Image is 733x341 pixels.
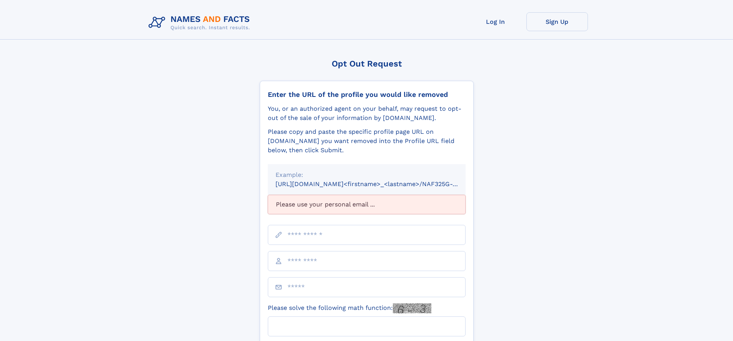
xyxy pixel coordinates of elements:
div: Opt Out Request [260,59,474,68]
a: Log In [465,12,526,31]
small: [URL][DOMAIN_NAME]<firstname>_<lastname>/NAF325G-xxxxxxxx [276,180,480,188]
div: Enter the URL of the profile you would like removed [268,90,466,99]
div: You, or an authorized agent on your behalf, may request to opt-out of the sale of your informatio... [268,104,466,123]
label: Please solve the following math function: [268,303,431,313]
div: Example: [276,170,458,180]
img: Logo Names and Facts [145,12,256,33]
a: Sign Up [526,12,588,31]
div: Please copy and paste the specific profile page URL on [DOMAIN_NAME] you want removed into the Pr... [268,127,466,155]
div: Please use your personal email ... [268,195,466,214]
